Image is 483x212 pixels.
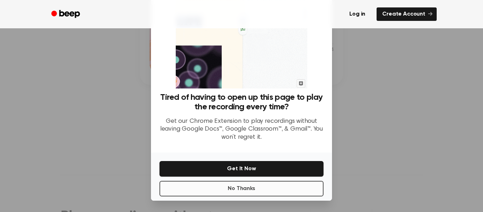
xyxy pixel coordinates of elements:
[342,6,372,22] a: Log in
[46,7,86,21] a: Beep
[159,181,324,196] button: No Thanks
[159,118,324,142] p: Get our Chrome Extension to play recordings without leaving Google Docs™, Google Classroom™, & Gm...
[159,161,324,177] button: Get It Now
[377,7,437,21] a: Create Account
[159,93,324,112] h3: Tired of having to open up this page to play the recording every time?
